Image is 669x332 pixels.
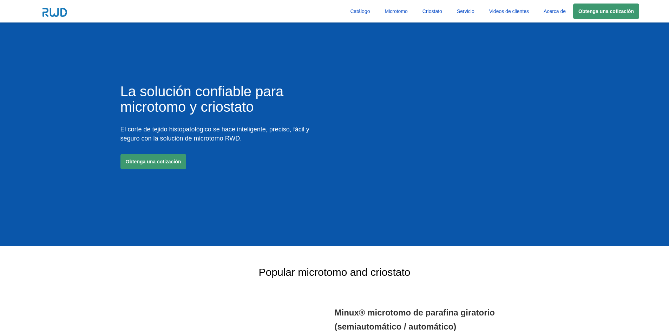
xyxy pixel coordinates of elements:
[120,84,313,115] h1: La solución confiable para microtomo y criostato
[120,125,313,143] p: El corte de tejido histopatológico se hace inteligente, preciso, fácil y seguro con la solución d...
[120,246,549,299] h2: Popular microtomo and criostato
[120,154,186,169] a: Obtenga una cotización
[573,4,639,19] a: Obtenga una cotización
